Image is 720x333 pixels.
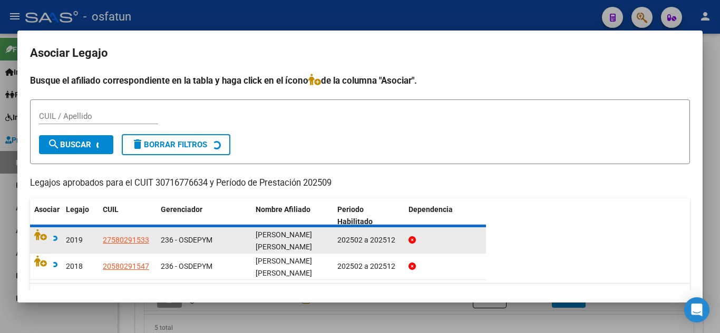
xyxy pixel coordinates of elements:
[66,205,89,214] span: Legajo
[161,262,212,270] span: 236 - OSDEPYM
[99,198,157,233] datatable-header-cell: CUIL
[103,205,119,214] span: CUIL
[256,230,312,251] span: DOMINGUEZ MARTINEZ ZOE STELLA
[256,257,312,277] span: DOMINGUEZ MARTINEZ LIAM AGUSTIN
[39,135,113,154] button: Buscar
[62,198,99,233] datatable-header-cell: Legajo
[30,177,690,190] p: Legajos aprobados para el CUIT 30716776634 y Período de Prestación 202509
[251,198,333,233] datatable-header-cell: Nombre Afiliado
[30,43,690,63] h2: Asociar Legajo
[30,74,690,87] h4: Busque el afiliado correspondiente en la tabla y haga click en el ícono de la columna "Asociar".
[157,198,251,233] datatable-header-cell: Gerenciador
[161,236,212,244] span: 236 - OSDEPYM
[161,205,202,214] span: Gerenciador
[47,138,60,150] mat-icon: search
[684,297,709,322] div: Open Intercom Messenger
[66,262,83,270] span: 2018
[256,205,310,214] span: Nombre Afiliado
[131,138,144,150] mat-icon: delete
[122,134,230,155] button: Borrar Filtros
[66,236,83,244] span: 2019
[333,198,404,233] datatable-header-cell: Periodo Habilitado
[103,236,149,244] span: 27580291533
[337,234,400,246] div: 202502 a 202512
[131,140,207,149] span: Borrar Filtros
[404,198,486,233] datatable-header-cell: Dependencia
[34,205,60,214] span: Asociar
[30,284,690,310] div: 2 registros
[408,205,453,214] span: Dependencia
[30,198,62,233] datatable-header-cell: Asociar
[337,205,373,226] span: Periodo Habilitado
[337,260,400,273] div: 202502 a 202512
[47,140,91,149] span: Buscar
[103,262,149,270] span: 20580291547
